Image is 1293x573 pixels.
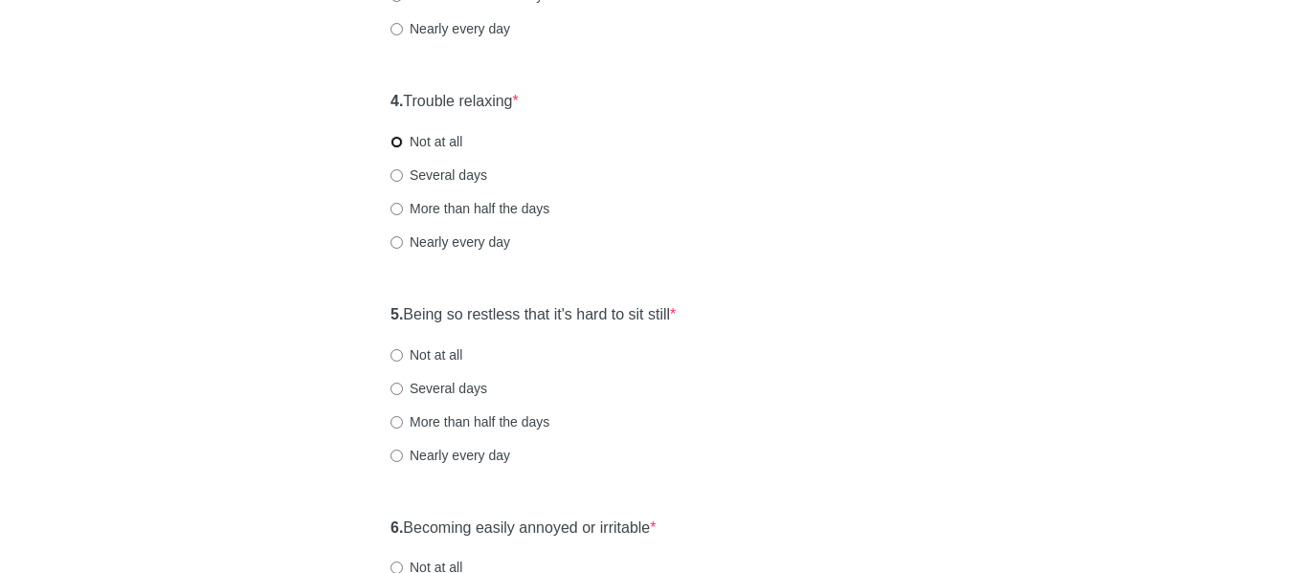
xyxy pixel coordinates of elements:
label: Several days [390,379,487,398]
strong: 6. [390,519,403,536]
input: Several days [390,169,403,182]
label: Nearly every day [390,446,510,465]
label: Not at all [390,132,462,151]
input: Nearly every day [390,236,403,249]
input: More than half the days [390,203,403,215]
input: Not at all [390,349,403,362]
input: Nearly every day [390,450,403,462]
label: Being so restless that it's hard to sit still [390,304,676,326]
strong: 5. [390,306,403,322]
label: Several days [390,165,487,185]
label: More than half the days [390,199,549,218]
label: Trouble relaxing [390,91,519,113]
input: Not at all [390,136,403,148]
input: Nearly every day [390,23,403,35]
input: Several days [390,383,403,395]
label: More than half the days [390,412,549,431]
label: Not at all [390,345,462,364]
label: Nearly every day [390,19,510,38]
label: Becoming easily annoyed or irritable [390,518,657,540]
input: More than half the days [390,416,403,429]
strong: 4. [390,93,403,109]
label: Nearly every day [390,232,510,252]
